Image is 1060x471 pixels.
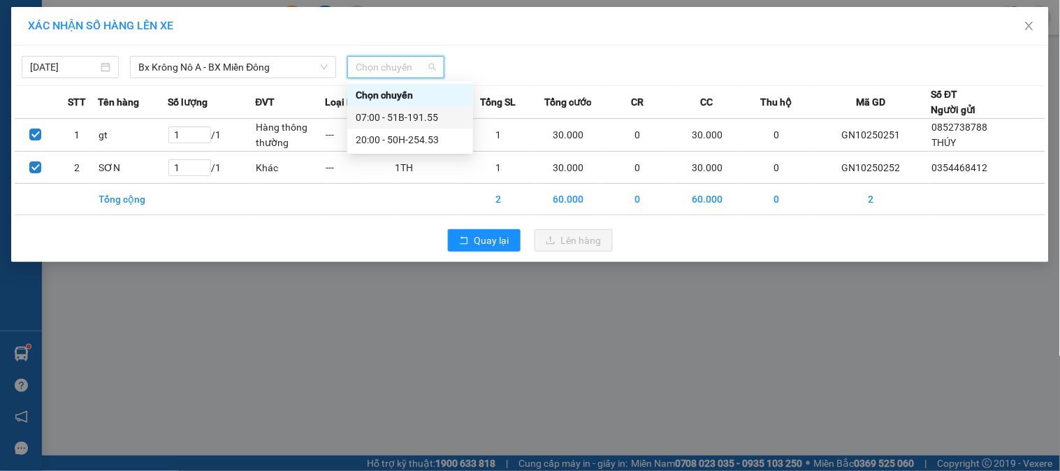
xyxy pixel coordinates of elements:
[932,162,988,173] span: 0354468412
[356,132,465,147] div: 20:00 - 50H-254.53
[761,94,792,110] span: Thu hộ
[48,84,162,94] strong: BIÊN NHẬN GỬI HÀNG HOÁ
[140,52,197,63] span: GN10250252
[140,98,194,113] span: PV [PERSON_NAME]
[36,22,113,75] strong: CÔNG TY TNHH [GEOGRAPHIC_DATA] 214 QL13 - P.26 - Q.BÌNH THẠNH - TP HCM 1900888606
[464,184,534,215] td: 2
[48,98,101,113] span: PV [PERSON_NAME]
[672,184,742,215] td: 60.000
[133,63,197,73] span: 09:34:58 [DATE]
[631,94,644,110] span: CR
[533,152,603,184] td: 30.000
[672,119,742,152] td: 30.000
[603,119,673,152] td: 0
[347,84,473,106] div: Chọn chuyến
[107,97,129,117] span: Nơi nhận:
[356,110,465,125] div: 07:00 - 51B-191.55
[464,152,534,184] td: 1
[98,152,168,184] td: SƠN
[325,119,395,152] td: ---
[98,94,139,110] span: Tên hàng
[448,229,521,252] button: rollbackQuay lại
[168,94,208,110] span: Số lượng
[464,119,534,152] td: 1
[168,152,255,184] td: / 1
[701,94,713,110] span: CC
[30,59,98,75] input: 14/10/2025
[57,119,99,152] td: 1
[742,152,812,184] td: 0
[14,31,32,66] img: logo
[857,94,886,110] span: Mã GD
[603,184,673,215] td: 0
[931,87,976,117] div: Số ĐT Người gửi
[474,233,509,248] span: Quay lại
[394,152,464,184] td: 1TH
[356,57,436,78] span: Chọn chuyến
[932,137,957,148] span: THÚY
[932,122,988,133] span: 0852738788
[138,57,328,78] span: Bx Krông Nô A - BX Miền Đông
[255,152,325,184] td: Khác
[533,184,603,215] td: 60.000
[325,94,369,110] span: Loại hàng
[98,119,168,152] td: gt
[459,235,469,247] span: rollback
[255,119,325,152] td: Hàng thông thường
[14,97,29,117] span: Nơi gửi:
[544,94,591,110] span: Tổng cước
[533,119,603,152] td: 30.000
[57,152,99,184] td: 2
[811,119,931,152] td: GN10250251
[98,184,168,215] td: Tổng cộng
[320,63,328,71] span: down
[535,229,613,252] button: uploadLên hàng
[1024,20,1035,31] span: close
[742,119,812,152] td: 0
[1010,7,1049,46] button: Close
[68,94,86,110] span: STT
[811,152,931,184] td: GN10250252
[28,19,173,32] span: XÁC NHẬN SỐ HÀNG LÊN XE
[672,152,742,184] td: 30.000
[255,94,275,110] span: ĐVT
[742,184,812,215] td: 0
[356,87,465,103] div: Chọn chuyến
[325,152,395,184] td: ---
[603,152,673,184] td: 0
[481,94,516,110] span: Tổng SL
[811,184,931,215] td: 2
[168,119,255,152] td: / 1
